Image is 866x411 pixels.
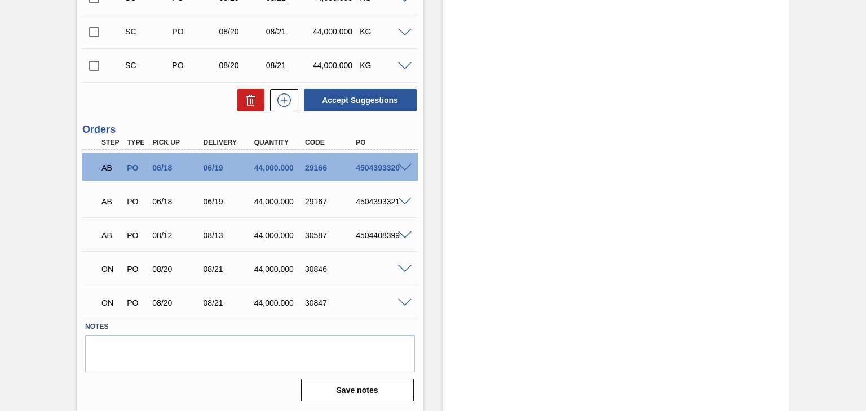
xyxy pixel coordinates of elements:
[201,139,257,146] div: Delivery
[302,197,358,206] div: 29167
[353,163,409,172] div: 4504393320
[99,257,124,282] div: Negotiating Order
[124,197,149,206] div: Purchase order
[310,27,361,36] div: 44,000.000
[101,231,121,240] p: AB
[149,139,205,146] div: Pick up
[101,265,121,274] p: ON
[149,265,205,274] div: 08/20/2025
[302,139,358,146] div: Code
[124,298,149,307] div: Purchase order
[99,139,124,146] div: Step
[124,231,149,240] div: Purchase order
[149,298,205,307] div: 08/20/2025
[353,231,409,240] div: 4504408399
[85,319,414,335] label: Notes
[304,89,417,111] button: Accept Suggestions
[357,27,408,36] div: KG
[201,231,257,240] div: 08/13/2025
[251,163,307,172] div: 44,000.000
[232,89,264,111] div: Delete Suggestions
[101,197,121,206] p: AB
[302,231,358,240] div: 30587
[251,231,307,240] div: 44,000.000
[201,197,257,206] div: 06/19/2025
[169,61,220,70] div: Purchase order
[310,61,361,70] div: 44,000.000
[122,61,174,70] div: Suggestion Created
[99,223,124,248] div: Awaiting Pick Up
[251,265,307,274] div: 44,000.000
[124,163,149,172] div: Purchase order
[353,139,409,146] div: PO
[251,197,307,206] div: 44,000.000
[82,124,417,136] h3: Orders
[201,265,257,274] div: 08/21/2025
[251,298,307,307] div: 44,000.000
[201,298,257,307] div: 08/21/2025
[124,139,149,146] div: Type
[302,163,358,172] div: 29166
[201,163,257,172] div: 06/19/2025
[357,61,408,70] div: KG
[99,189,124,214] div: Awaiting Pick Up
[122,27,174,36] div: Suggestion Created
[124,265,149,274] div: Purchase order
[149,163,205,172] div: 06/18/2025
[99,291,124,315] div: Negotiating Order
[353,197,409,206] div: 4504393321
[302,298,358,307] div: 30847
[99,155,124,180] div: Awaiting Pick Up
[302,265,358,274] div: 30846
[216,61,268,70] div: 08/20/2025
[169,27,220,36] div: Purchase order
[251,139,307,146] div: Quantity
[263,27,315,36] div: 08/21/2025
[101,163,121,172] p: AB
[216,27,268,36] div: 08/20/2025
[298,88,418,113] div: Accept Suggestions
[264,89,298,111] div: New suggestion
[149,231,205,240] div: 08/12/2025
[149,197,205,206] div: 06/18/2025
[263,61,315,70] div: 08/21/2025
[301,379,414,401] button: Save notes
[101,298,121,307] p: ON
